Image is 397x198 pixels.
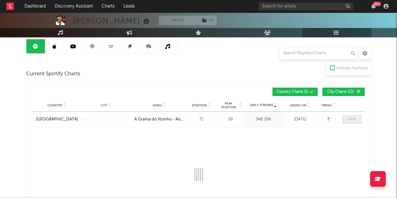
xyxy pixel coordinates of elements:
span: Peak Position [219,102,239,109]
span: Current Spotify Charts [26,70,80,78]
div: [PERSON_NAME] [73,16,151,26]
span: Daily Streams [250,103,273,108]
a: A Grama do Vizinho - Ao Vivo [134,116,184,123]
input: Search Playlists/Charts [280,47,358,60]
span: ( 3 ) [198,16,217,25]
span: City [101,104,108,107]
span: Country [47,104,62,107]
div: Include Features [336,65,368,72]
span: Position [192,104,207,107]
div: 348.296 [245,116,282,123]
button: 99+ [371,4,376,9]
span: City Charts ( 13 ) [326,90,355,94]
span: Song [153,104,162,107]
button: (3) [198,16,217,25]
span: Country Charts ( 1 ) [276,90,308,94]
div: 99 + [373,2,381,6]
span: Added On [290,104,307,107]
a: [GEOGRAPHIC_DATA] [36,116,78,123]
button: Country Charts(1) [272,88,318,96]
span: Trend [321,104,332,107]
input: Search for artists [259,3,353,10]
button: Track [159,16,198,25]
div: [DATE] [285,116,316,123]
div: 71 [187,116,216,123]
button: City Charts(13) [322,88,365,96]
div: 59 [219,116,242,123]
